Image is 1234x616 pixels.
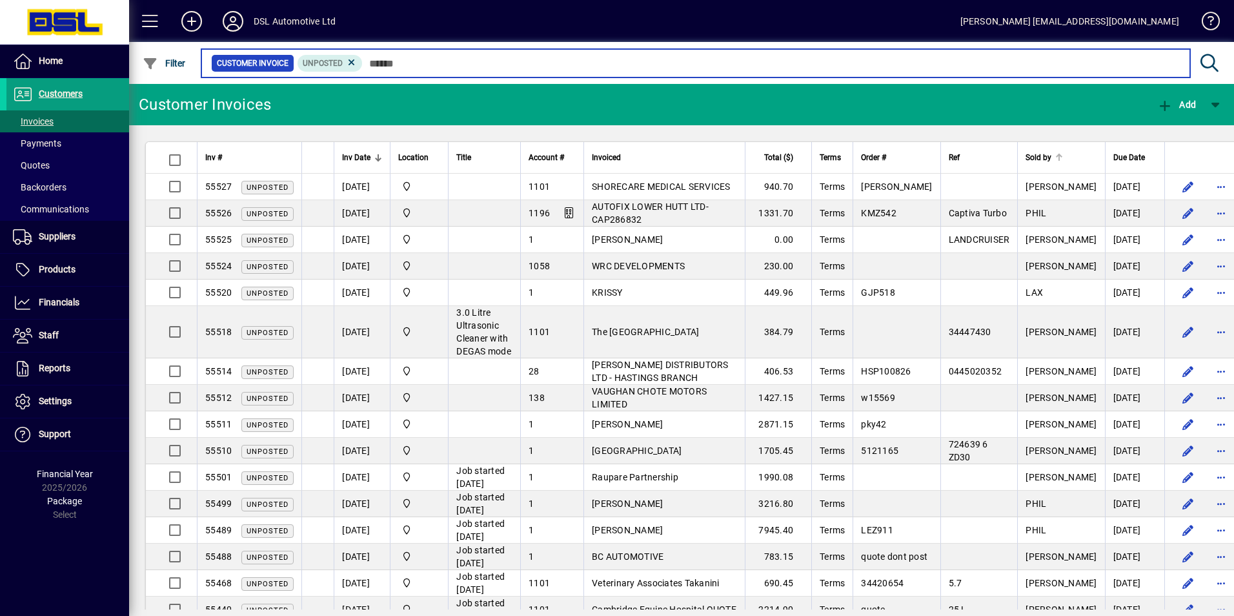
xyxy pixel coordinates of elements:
button: More options [1211,256,1232,276]
span: [PERSON_NAME] [1026,551,1097,562]
td: [DATE] [334,544,390,570]
td: [DATE] [334,570,390,597]
td: [DATE] [1105,200,1164,227]
span: [PERSON_NAME] [1026,366,1097,376]
button: Edit [1178,322,1199,342]
button: More options [1211,322,1232,342]
span: LEZ911 [861,525,893,535]
span: Unposted [247,236,288,245]
span: Account # [529,150,564,165]
td: 449.96 [745,280,811,306]
span: Terms [820,208,845,218]
span: [PERSON_NAME] [592,234,663,245]
div: Customer Invoices [139,94,271,115]
td: 1705.45 [745,438,811,464]
span: Filter [143,58,186,68]
span: 5.7 [949,578,962,588]
span: Unposted [247,395,288,403]
span: Central [398,523,440,537]
span: 34420654 [861,578,904,588]
span: SHORECARE MEDICAL SERVICES [592,181,731,192]
span: Terms [820,366,845,376]
span: Central [398,364,440,378]
span: KRISSY [592,287,623,298]
span: Central [398,206,440,220]
span: Unposted [247,289,288,298]
span: Terms [820,446,845,456]
span: Order # [861,150,886,165]
td: 1331.70 [745,200,811,227]
span: Products [39,264,76,274]
span: 55525 [205,234,232,245]
span: Suppliers [39,231,76,241]
span: [PERSON_NAME] [1026,261,1097,271]
span: Cambridge Equine Hospital QUOTE [592,604,736,615]
td: [DATE] [334,253,390,280]
span: [PERSON_NAME] [1026,472,1097,482]
span: pky42 [861,419,886,429]
button: More options [1211,387,1232,408]
td: [DATE] [334,306,390,358]
button: Edit [1178,414,1199,435]
span: 1101 [529,578,550,588]
td: [DATE] [1105,491,1164,517]
button: More options [1211,493,1232,514]
td: 230.00 [745,253,811,280]
button: More options [1211,203,1232,223]
span: Reports [39,363,70,373]
span: 55527 [205,181,232,192]
span: 55489 [205,525,232,535]
span: Central [398,576,440,590]
span: Due Date [1113,150,1145,165]
td: [DATE] [1105,385,1164,411]
span: Terms [820,150,841,165]
span: 28 [529,366,540,376]
span: Invoices [13,116,54,127]
span: Central [398,285,440,300]
span: Invoiced [592,150,621,165]
span: [PERSON_NAME] [592,525,663,535]
td: [DATE] [334,200,390,227]
button: Edit [1178,176,1199,197]
span: PHIL [1026,525,1046,535]
span: quote [861,604,885,615]
span: Inv Date [342,150,370,165]
span: 55526 [205,208,232,218]
button: Edit [1178,256,1199,276]
span: Total ($) [764,150,793,165]
td: 7945.40 [745,517,811,544]
span: Terms [820,419,845,429]
div: Order # [861,150,932,165]
span: Veterinary Associates Takanini [592,578,720,588]
td: [DATE] [1105,227,1164,253]
td: 1427.15 [745,385,811,411]
span: [PERSON_NAME] [592,419,663,429]
a: Support [6,418,129,451]
div: Inv Date [342,150,382,165]
span: Terms [820,498,845,509]
span: Unposted [247,474,288,482]
span: Financial Year [37,469,93,479]
span: Financials [39,297,79,307]
td: 690.45 [745,570,811,597]
span: 0445020352 [949,366,1002,376]
td: [DATE] [334,438,390,464]
span: PHIL [1026,498,1046,509]
span: 25 L [949,604,967,615]
td: [DATE] [1105,411,1164,438]
span: Job started [DATE] [456,571,505,595]
span: 3.0 Litre Ultrasonic Cleaner with DEGAS mode [456,307,511,356]
span: Terms [820,472,845,482]
span: Sold by [1026,150,1051,165]
span: Central [398,259,440,273]
span: Terms [820,287,845,298]
button: Edit [1178,440,1199,461]
span: [PERSON_NAME] [1026,446,1097,456]
span: Central [398,470,440,484]
td: [DATE] [1105,358,1164,385]
button: Edit [1178,546,1199,567]
span: 55488 [205,551,232,562]
span: w15569 [861,393,895,403]
span: 55440 [205,604,232,615]
button: More options [1211,573,1232,593]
